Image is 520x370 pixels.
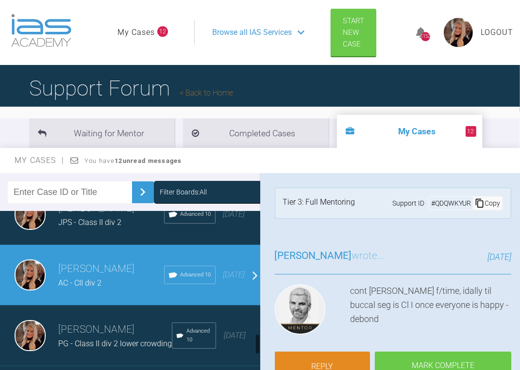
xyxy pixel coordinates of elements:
[15,156,65,165] span: My Cases
[15,259,46,290] img: Emma Wall
[58,339,172,348] span: PG - Class II div 2 lower crowding
[275,250,352,261] span: [PERSON_NAME]
[343,16,364,48] span: Start New Case
[351,284,512,338] div: cont [PERSON_NAME] f/time, idally til buccal seg is Cl I once everyone is happy - debond
[275,284,325,335] img: Ross Hobson
[15,199,46,230] img: Emma Wall
[466,126,476,137] span: 12
[223,209,245,219] span: [DATE]
[487,252,511,262] span: [DATE]
[117,26,155,39] a: My Cases
[481,26,513,39] a: Logout
[11,14,71,47] img: logo-light.3e3ef733.png
[180,88,233,97] a: Back to Home
[58,322,172,338] h3: [PERSON_NAME]
[224,331,246,340] span: [DATE]
[135,184,151,200] img: chevronRight.28bd32b0.svg
[8,181,132,203] input: Enter Case ID or Title
[58,218,121,227] span: JPS - Class II div 2
[473,197,502,209] div: Copy
[183,118,329,148] li: Completed Cases
[275,248,385,264] h3: wrote...
[444,18,473,47] img: profile.png
[337,115,483,148] li: My Cases
[115,157,182,164] strong: 12 unread messages
[84,157,182,164] span: You have
[331,9,376,56] a: Start New Case
[29,118,175,148] li: Waiting for Mentor
[157,26,168,37] span: 12
[15,320,46,351] img: Emma Wall
[421,32,430,41] div: 1152
[58,261,164,277] h3: [PERSON_NAME]
[212,26,292,39] span: Browse all IAS Services
[223,270,245,279] span: [DATE]
[160,187,207,197] div: Filter Boards: All
[392,198,424,209] span: Support ID
[186,327,212,344] span: Advanced 10
[29,71,233,105] h1: Support Forum
[429,198,473,209] div: # QDQWKYUR
[181,210,211,219] span: Advanced 10
[181,271,211,279] span: Advanced 10
[58,278,101,288] span: AC - CII div 2
[283,196,355,210] div: Tier 3: Full Mentoring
